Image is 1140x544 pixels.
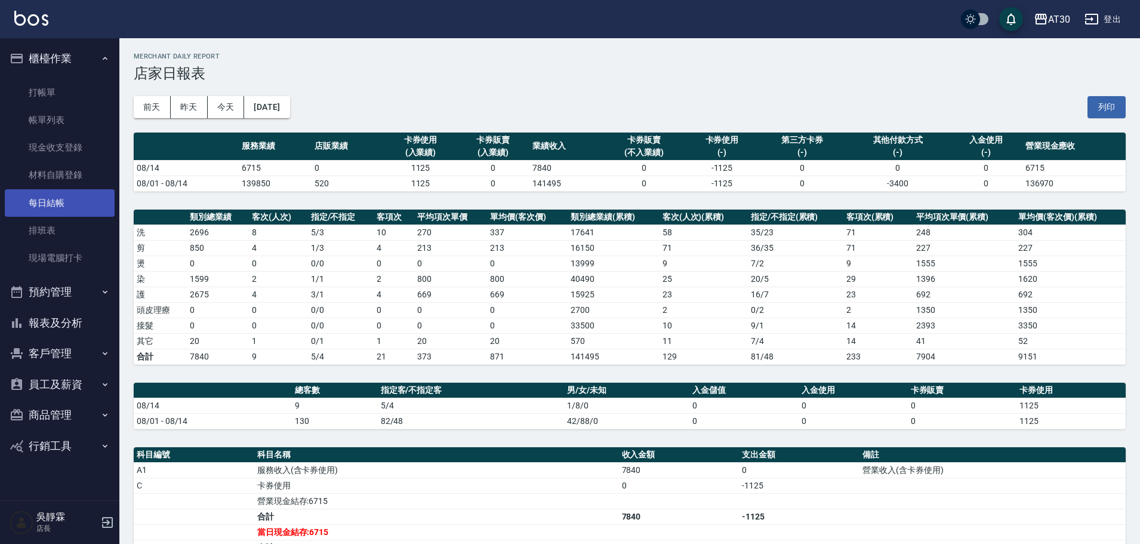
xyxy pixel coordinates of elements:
[249,271,308,287] td: 2
[689,413,799,429] td: 0
[761,146,843,159] div: (-)
[249,240,308,256] td: 4
[378,398,565,413] td: 5/4
[134,287,187,302] td: 護
[689,398,799,413] td: 0
[602,176,686,191] td: 0
[660,318,748,333] td: 10
[134,53,1126,60] h2: Merchant Daily Report
[414,210,487,225] th: 平均項次單價
[908,413,1017,429] td: 0
[254,462,619,478] td: 服務收入(含卡券使用)
[1015,210,1126,225] th: 單均價(客次價)(累積)
[239,133,312,161] th: 服務業績
[292,383,378,398] th: 總客數
[913,256,1016,271] td: 1555
[843,256,913,271] td: 9
[308,256,374,271] td: 0 / 0
[249,302,308,318] td: 0
[374,302,414,318] td: 0
[254,478,619,493] td: 卡券使用
[568,333,659,349] td: 570
[660,271,748,287] td: 25
[1029,7,1075,32] button: AT30
[187,318,249,333] td: 0
[660,256,748,271] td: 9
[134,398,292,413] td: 08/14
[292,398,378,413] td: 9
[487,318,568,333] td: 0
[5,161,115,189] a: 材料自購登錄
[414,318,487,333] td: 0
[568,349,659,364] td: 141495
[487,287,568,302] td: 669
[374,318,414,333] td: 0
[564,383,689,398] th: 男/女/未知
[843,225,913,240] td: 71
[564,398,689,413] td: 1/8/0
[134,96,171,118] button: 前天
[414,271,487,287] td: 800
[619,509,740,524] td: 7840
[134,160,239,176] td: 08/14
[460,134,526,146] div: 卡券販賣
[249,349,308,364] td: 9
[686,160,759,176] td: -1125
[387,134,454,146] div: 卡券使用
[1015,256,1126,271] td: 1555
[660,333,748,349] td: 11
[374,287,414,302] td: 4
[1016,398,1126,413] td: 1125
[134,225,187,240] td: 洗
[568,302,659,318] td: 2700
[913,287,1016,302] td: 692
[689,383,799,398] th: 入金儲值
[134,256,187,271] td: 燙
[36,523,97,534] p: 店長
[487,333,568,349] td: 20
[134,478,254,493] td: C
[950,160,1022,176] td: 0
[568,210,659,225] th: 類別總業績(累積)
[568,240,659,256] td: 16150
[739,462,859,478] td: 0
[913,210,1016,225] th: 平均項次單價(累積)
[374,256,414,271] td: 0
[308,302,374,318] td: 0 / 0
[254,524,619,540] td: 當日現金結存:6715
[5,369,115,400] button: 員工及薪資
[414,225,487,240] td: 270
[487,240,568,256] td: 213
[689,146,756,159] div: (-)
[908,383,1017,398] th: 卡券販賣
[1016,383,1126,398] th: 卡券使用
[619,462,740,478] td: 7840
[254,493,619,509] td: 營業現金結存:6715
[1022,133,1126,161] th: 營業現金應收
[843,240,913,256] td: 71
[748,333,843,349] td: 7 / 4
[739,509,859,524] td: -1125
[249,287,308,302] td: 4
[374,225,414,240] td: 10
[414,333,487,349] td: 20
[739,478,859,493] td: -1125
[249,256,308,271] td: 0
[849,146,947,159] div: (-)
[254,447,619,463] th: 科目名稱
[239,176,312,191] td: 139850
[487,349,568,364] td: 871
[660,349,748,364] td: 129
[187,210,249,225] th: 類別總業績
[758,160,846,176] td: 0
[14,11,48,26] img: Logo
[308,333,374,349] td: 0 / 1
[843,210,913,225] th: 客項次(累積)
[487,302,568,318] td: 0
[1080,8,1126,30] button: 登出
[374,333,414,349] td: 1
[457,160,529,176] td: 0
[10,511,33,534] img: Person
[1022,160,1126,176] td: 6715
[748,210,843,225] th: 指定/不指定(累積)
